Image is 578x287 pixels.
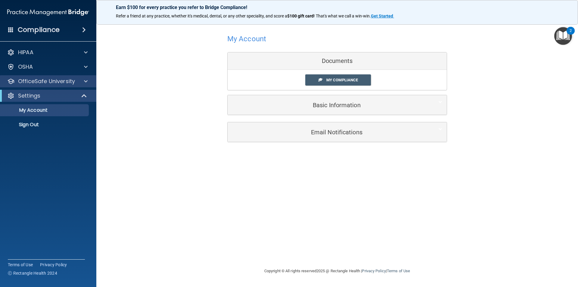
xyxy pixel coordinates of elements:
p: Settings [18,92,40,99]
button: Open Resource Center, 2 new notifications [554,27,572,45]
h4: My Account [227,35,266,43]
span: My Compliance [326,78,358,82]
div: Copyright © All rights reserved 2025 @ Rectangle Health | | [227,261,447,281]
a: Settings [7,92,87,99]
span: ! That's what we call a win-win. [314,14,371,18]
a: Privacy Policy [40,262,67,268]
h5: Email Notifications [232,129,424,136]
img: PMB logo [7,6,89,18]
p: HIPAA [18,49,33,56]
a: OfficeSafe University [7,78,88,85]
div: Documents [228,52,447,70]
strong: Get Started [371,14,393,18]
span: Ⓒ Rectangle Health 2024 [8,270,57,276]
a: Email Notifications [232,125,442,139]
a: Get Started [371,14,394,18]
p: OSHA [18,63,33,70]
strong: $100 gift card [287,14,314,18]
p: My Account [4,107,86,113]
a: Basic Information [232,98,442,112]
a: HIPAA [7,49,88,56]
span: Refer a friend at any practice, whether it's medical, dental, or any other speciality, and score a [116,14,287,18]
a: Privacy Policy [362,269,386,273]
a: Terms of Use [387,269,410,273]
p: Earn $100 for every practice you refer to Bridge Compliance! [116,5,558,10]
p: OfficeSafe University [18,78,75,85]
h5: Basic Information [232,102,424,108]
p: Sign Out [4,122,86,128]
div: 2 [570,31,572,39]
a: Terms of Use [8,262,33,268]
h4: Compliance [18,26,60,34]
a: OSHA [7,63,88,70]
